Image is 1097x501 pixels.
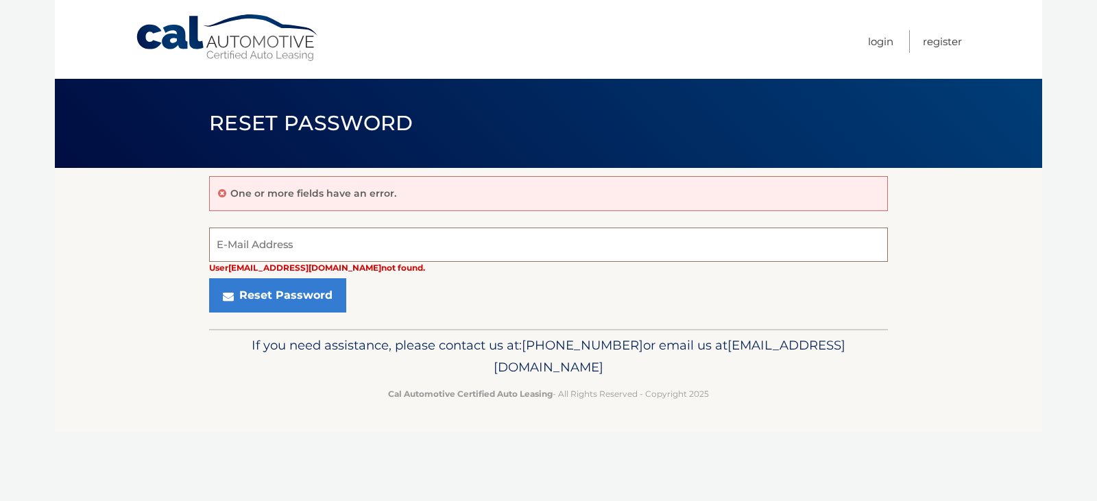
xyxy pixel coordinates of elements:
[494,337,845,375] span: [EMAIL_ADDRESS][DOMAIN_NAME]
[209,110,413,136] span: Reset Password
[388,389,553,399] strong: Cal Automotive Certified Auto Leasing
[230,187,396,199] p: One or more fields have an error.
[209,262,425,273] strong: User [EMAIL_ADDRESS][DOMAIN_NAME] not found.
[923,30,962,53] a: Register
[209,228,888,262] input: E-Mail Address
[135,14,320,62] a: Cal Automotive
[522,337,643,353] span: [PHONE_NUMBER]
[209,278,346,313] button: Reset Password
[218,387,879,401] p: - All Rights Reserved - Copyright 2025
[868,30,893,53] a: Login
[218,334,879,378] p: If you need assistance, please contact us at: or email us at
